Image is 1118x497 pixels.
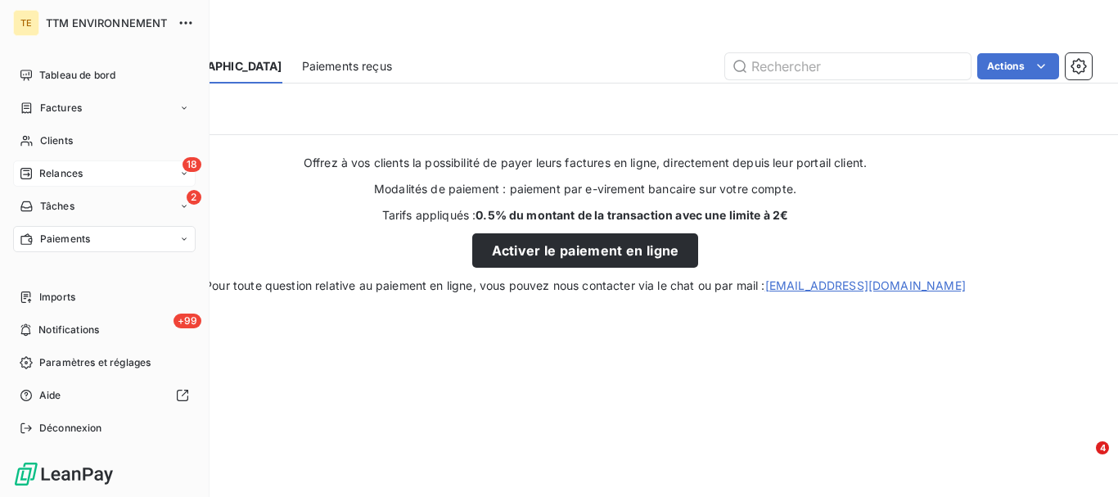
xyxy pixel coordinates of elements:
a: Paiements [13,226,196,252]
span: Pour toute question relative au paiement en ligne, vous pouvez nous contacter via le chat ou par ... [205,278,966,294]
span: TTM ENVIRONNEMENT [46,16,168,29]
a: Tableau de bord [13,62,196,88]
a: Factures [13,95,196,121]
span: Aide [39,388,61,403]
a: Clients [13,128,196,154]
span: Factures [40,101,82,115]
span: Notifications [38,323,99,337]
span: Modalités de paiement : paiement par e-virement bancaire sur votre compte. [374,181,796,197]
a: Imports [13,284,196,310]
a: 2Tâches [13,193,196,219]
a: [EMAIL_ADDRESS][DOMAIN_NAME] [765,278,966,292]
span: Tâches [40,199,74,214]
span: Relances [39,166,83,181]
span: Imports [39,290,75,305]
span: Tableau de bord [39,68,115,83]
span: 18 [183,157,201,172]
span: Déconnexion [39,421,102,436]
span: Tarifs appliqués : [382,207,789,224]
span: Paramètres et réglages [39,355,151,370]
span: Paiements [40,232,90,246]
span: +99 [174,314,201,328]
img: Logo LeanPay [13,461,115,487]
a: 18Relances [13,160,196,187]
span: Paiements reçus [302,58,392,75]
span: 2 [187,190,201,205]
span: Clients [40,133,73,148]
span: Offrez à vos clients la possibilité de payer leurs factures en ligne, directement depuis leur por... [304,155,867,171]
div: TE [13,10,39,36]
span: 4 [1096,441,1109,454]
iframe: Intercom live chat [1062,441,1102,481]
a: Aide [13,382,196,409]
input: Rechercher [725,53,971,79]
button: Activer le paiement en ligne [472,233,699,268]
strong: 0.5% du montant de la transaction avec une limite à 2€ [476,208,788,222]
a: Paramètres et réglages [13,350,196,376]
button: Actions [977,53,1059,79]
